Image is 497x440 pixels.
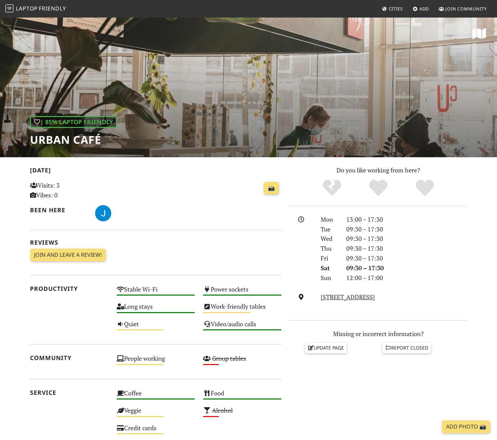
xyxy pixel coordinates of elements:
span: Jesse H [95,209,111,217]
a: Join Community [436,3,490,15]
h2: Community [30,354,109,361]
div: Video/audio calls [199,319,286,336]
div: Sat [317,263,342,273]
a: LaptopFriendly LaptopFriendly [5,3,66,15]
a: Cities [379,3,406,15]
h2: Service [30,389,109,396]
div: Tue [317,224,342,234]
a: Add [410,3,432,15]
div: | 85% Laptop Friendly [30,116,117,128]
s: Alcohol [212,406,233,414]
h2: Been here [30,207,87,214]
div: Food [199,388,286,405]
div: 09:30 – 17:30 [342,253,471,263]
div: Definitely! [402,179,448,197]
div: 09:30 – 17:30 [342,263,471,273]
span: Cities [389,6,403,12]
div: Thu [317,244,342,253]
div: Mon [317,215,342,224]
a: Report closed [382,343,431,353]
div: Long stays [113,301,199,318]
div: Sun [317,273,342,283]
s: Group tables [212,354,246,362]
img: 3698-jesse.jpg [95,205,111,221]
h2: [DATE] [30,167,282,176]
a: Update page [305,343,347,353]
p: Missing or incorrect information? [290,329,467,339]
div: Veggie [113,405,199,422]
div: Power sockets [199,284,286,301]
a: 📸 [264,182,279,195]
a: [STREET_ADDRESS] [321,293,375,301]
div: Credit cards [113,422,199,440]
h2: Productivity [30,285,109,292]
div: Coffee [113,388,199,405]
div: 13:00 – 17:30 [342,215,471,224]
p: Visits: 3 Vibes: 0 [30,181,109,200]
div: Fri [317,253,342,263]
img: LaptopFriendly [5,4,13,12]
div: Wed [317,234,342,244]
div: Stable Wi-Fi [113,284,199,301]
a: Join and leave a review! [30,249,106,262]
span: Laptop [16,5,38,12]
div: No [309,179,355,197]
div: 09:30 – 17:30 [342,234,471,244]
div: 09:30 – 17:30 [342,244,471,253]
div: Quiet [113,319,199,336]
span: Add [419,6,429,12]
h1: Urban Café [30,133,117,146]
div: People working [113,353,199,370]
a: Add Photo 📸 [442,420,490,433]
div: Work-friendly tables [199,301,286,318]
div: 09:30 – 17:30 [342,224,471,234]
span: Join Community [445,6,487,12]
div: 12:00 – 17:00 [342,273,471,283]
h2: Reviews [30,239,282,246]
div: Yes [355,179,402,197]
p: Do you like working from here? [290,165,467,175]
span: Friendly [39,5,66,12]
